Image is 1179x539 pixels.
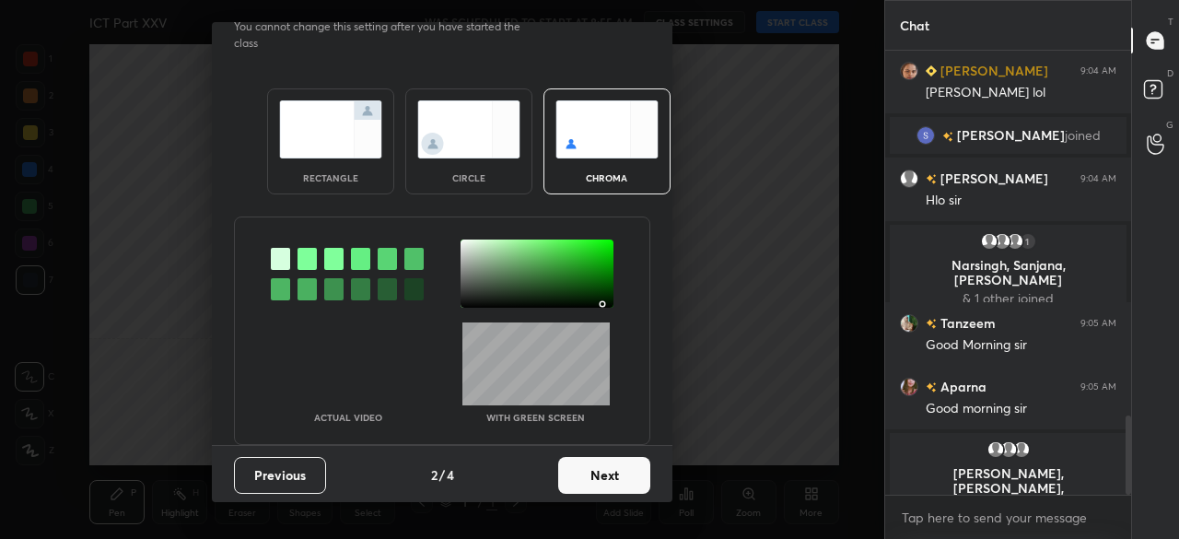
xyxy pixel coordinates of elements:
[926,382,937,393] img: no-rating-badge.077c3623.svg
[417,100,520,158] img: circleScreenIcon.acc0effb.svg
[900,314,918,333] img: 2afbf4f9a2e343af8943afe73761b2bf.jpg
[570,173,644,182] div: chroma
[926,192,1116,210] div: Hlo sir
[916,126,935,145] img: 49fb279f0ca0415bb48f4233e935a276.jpg
[901,291,1115,306] p: & 1 other joined
[439,465,445,485] h4: /
[900,62,918,80] img: a8a330c9c54e4b6692eaa173df628342.jpg
[901,258,1115,287] p: Narsingh, Sanjana, [PERSON_NAME]
[1012,440,1031,459] img: default.png
[431,465,438,485] h4: 2
[558,457,650,494] button: Next
[999,440,1018,459] img: default.png
[1080,318,1116,329] div: 9:05 AM
[1019,232,1037,251] div: 1
[900,170,918,188] img: default.png
[937,61,1048,80] h6: [PERSON_NAME]
[993,232,1011,251] img: default.png
[926,84,1116,102] div: [PERSON_NAME] lol
[926,65,937,76] img: Learner_Badge_beginner_1_8b307cf2a0.svg
[885,51,1131,496] div: grid
[1166,118,1173,132] p: G
[1167,66,1173,80] p: D
[937,313,996,333] h6: Tanzeem
[234,18,532,52] p: You cannot change this setting after you have started the class
[926,174,937,184] img: no-rating-badge.077c3623.svg
[555,100,659,158] img: chromaScreenIcon.c19ab0a0.svg
[432,173,506,182] div: circle
[1080,381,1116,393] div: 9:05 AM
[926,400,1116,418] div: Good morning sir
[1045,494,1080,511] span: joined
[314,413,382,422] p: Actual Video
[926,336,1116,355] div: Good Morning sir
[937,169,1048,188] h6: [PERSON_NAME]
[486,413,585,422] p: With green screen
[1080,173,1116,184] div: 9:04 AM
[1006,232,1024,251] img: default.png
[900,378,918,396] img: a5ee5cf734fb41e38caa659d1fa827b7.jpg
[294,173,368,182] div: rectangle
[447,465,454,485] h4: 4
[986,440,1005,459] img: default.png
[926,319,937,329] img: no-rating-badge.077c3623.svg
[901,466,1115,510] p: [PERSON_NAME], [PERSON_NAME], [PERSON_NAME]
[1080,65,1116,76] div: 9:04 AM
[234,457,326,494] button: Previous
[957,128,1065,143] span: [PERSON_NAME]
[1168,15,1173,29] p: T
[942,132,953,142] img: no-rating-badge.077c3623.svg
[937,377,986,396] h6: Aparna
[980,232,998,251] img: default.png
[885,1,944,50] p: Chat
[1065,128,1101,143] span: joined
[279,100,382,158] img: normalScreenIcon.ae25ed63.svg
